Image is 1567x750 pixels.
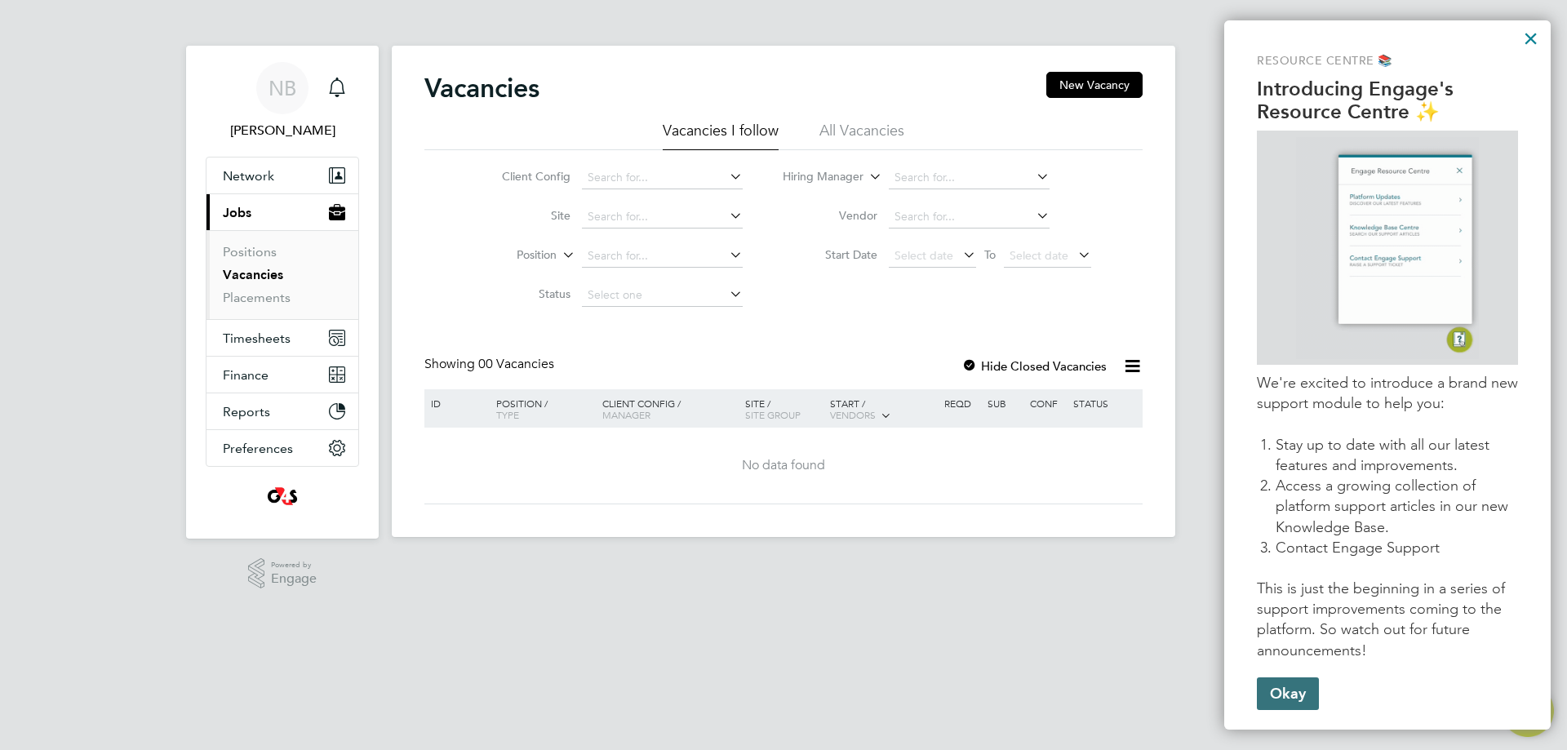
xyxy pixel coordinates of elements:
span: Type [496,408,519,421]
span: Timesheets [223,331,291,346]
a: Positions [223,244,277,260]
div: Showing [424,356,557,373]
label: Start Date [783,247,877,262]
p: Introducing Engage's [1257,78,1518,101]
a: Vacancies [223,267,283,282]
img: g4s4-logo-retina.png [263,483,302,509]
li: Stay up to date with all our latest features and improvements. [1276,435,1518,476]
span: 00 Vacancies [478,356,554,372]
div: Status [1069,389,1140,417]
input: Search for... [582,245,743,268]
li: Access a growing collection of platform support articles in our new Knowledge Base. [1276,476,1518,538]
label: Hide Closed Vacancies [961,358,1107,374]
p: Resource Centre ✨ [1257,100,1518,124]
input: Select one [582,284,743,307]
button: Okay [1257,677,1319,710]
div: Site / [741,389,827,428]
label: Status [477,286,570,301]
span: Preferences [223,441,293,456]
button: New Vacancy [1046,72,1143,98]
span: Select date [1010,248,1068,263]
span: To [979,244,1001,265]
span: Nathan Burden [206,121,359,140]
div: No data found [427,457,1140,474]
li: All Vacancies [819,121,904,150]
span: Reports [223,404,270,419]
span: Site Group [745,408,801,421]
nav: Main navigation [186,46,379,539]
label: Hiring Manager [770,169,863,185]
p: Resource Centre 📚 [1257,53,1518,69]
div: ID [427,389,484,417]
label: Position [463,247,557,264]
div: Reqd [940,389,983,417]
div: Conf [1026,389,1068,417]
a: Go to home page [206,483,359,509]
input: Search for... [889,166,1050,189]
label: Site [477,208,570,223]
label: Client Config [477,169,570,184]
div: Client Config / [598,389,741,428]
span: Select date [894,248,953,263]
span: NB [269,78,296,99]
div: Position / [484,389,598,428]
p: We're excited to introduce a brand new support module to help you: [1257,373,1518,414]
span: Vendors [830,408,876,421]
p: This is just the beginning in a series of support improvements coming to the platform. So watch o... [1257,579,1518,661]
input: Search for... [889,206,1050,229]
div: Start / [826,389,940,430]
input: Search for... [582,166,743,189]
a: Go to account details [206,62,359,140]
li: Contact Engage Support [1276,538,1518,558]
span: Finance [223,367,269,383]
input: Search for... [582,206,743,229]
span: Powered by [271,558,317,572]
li: Vacancies I follow [663,121,779,150]
span: Network [223,168,274,184]
button: Close [1523,25,1538,51]
span: Jobs [223,205,251,220]
label: Vendor [783,208,877,223]
span: Engage [271,572,317,586]
div: Sub [983,389,1026,417]
span: Manager [602,408,650,421]
h2: Vacancies [424,72,539,104]
img: GIF of Resource Centre being opened [1296,137,1479,358]
a: Placements [223,290,291,305]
